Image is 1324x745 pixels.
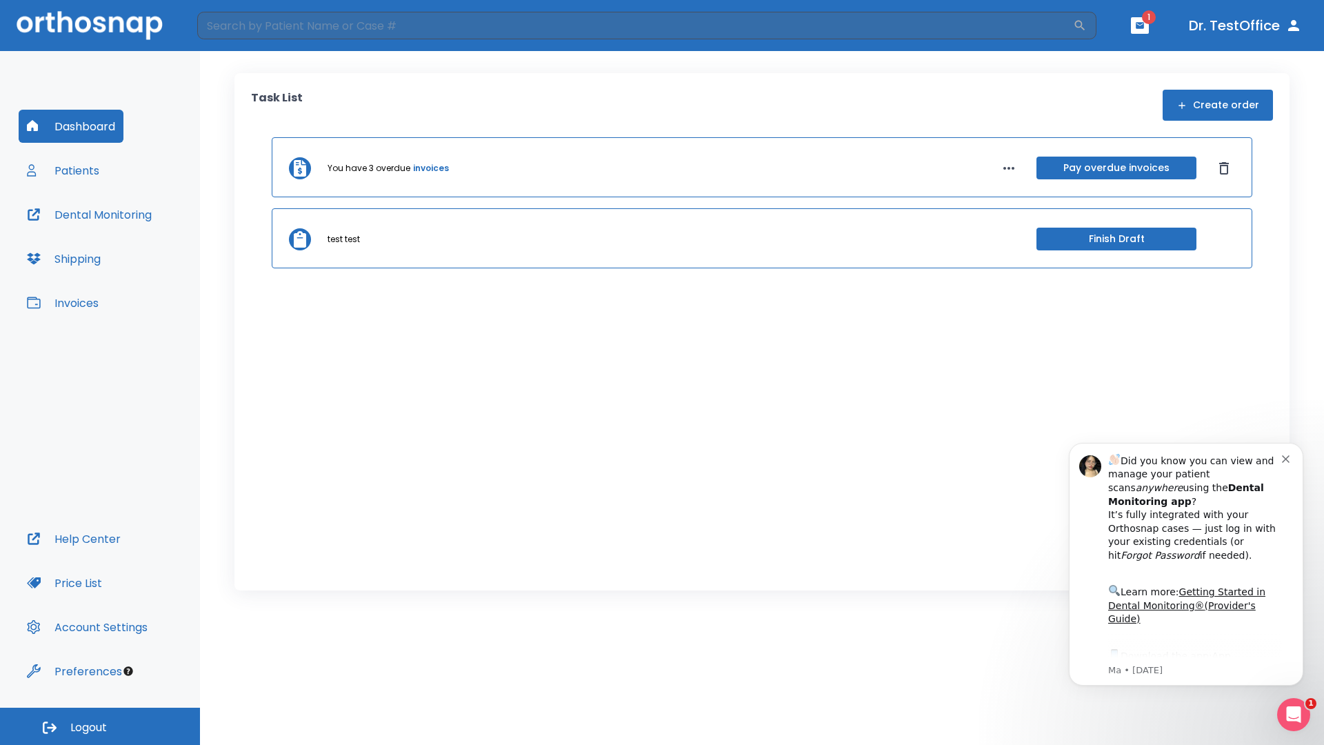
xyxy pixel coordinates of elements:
[1036,157,1196,179] button: Pay overdue invoices
[1048,426,1324,738] iframe: Intercom notifications message
[1163,90,1273,121] button: Create order
[1277,698,1310,731] iframe: Intercom live chat
[413,162,449,175] a: invoices
[197,12,1073,39] input: Search by Patient Name or Case #
[19,110,123,143] button: Dashboard
[19,286,107,319] button: Invoices
[19,655,130,688] button: Preferences
[328,233,360,246] p: test test
[19,154,108,187] button: Patients
[19,198,160,231] button: Dental Monitoring
[1036,228,1196,250] button: Finish Draft
[19,522,129,555] button: Help Center
[1183,13,1307,38] button: Dr. TestOffice
[1213,157,1235,179] button: Dismiss
[122,665,134,677] div: Tooltip anchor
[17,11,163,39] img: Orthosnap
[1142,10,1156,24] span: 1
[251,90,303,121] p: Task List
[19,242,109,275] button: Shipping
[1305,698,1316,709] span: 1
[328,162,410,175] p: You have 3 overdue
[70,720,107,735] span: Logout
[19,566,110,599] button: Price List
[19,610,156,644] button: Account Settings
